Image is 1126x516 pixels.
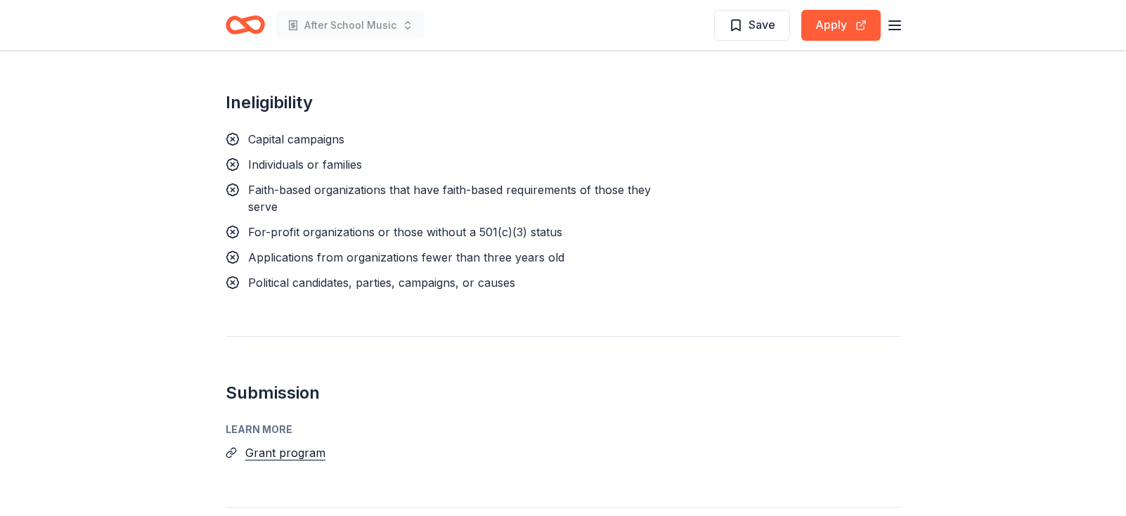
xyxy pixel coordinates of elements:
span: Individuals or families [248,157,362,172]
button: After School Music [276,11,425,39]
button: Save [714,10,790,41]
span: Political candidates, parties, campaigns, or causes [248,276,515,290]
a: Home [226,8,265,41]
h2: Submission [226,382,900,404]
span: Save [749,15,775,34]
button: Apply [801,10,881,41]
span: Faith-based organizations that have faith-based requirements of those they serve [248,183,651,214]
span: For-profit organizations or those without a 501(c)(3) status [248,225,562,239]
div: Learn more [226,421,900,438]
span: Applications from organizations fewer than three years old [248,250,564,264]
button: Grant program [245,444,325,462]
span: Capital campaigns [248,132,344,146]
span: After School Music [304,17,396,34]
h2: Ineligibility [226,91,664,114]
